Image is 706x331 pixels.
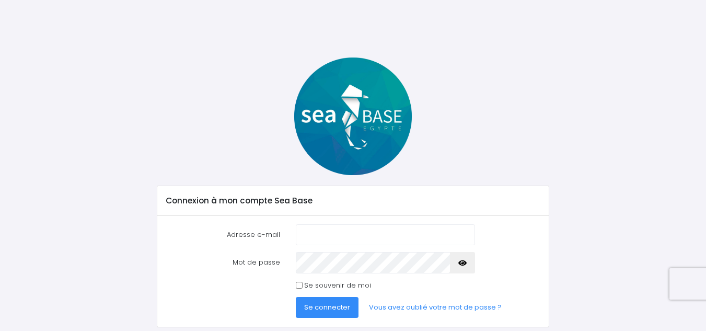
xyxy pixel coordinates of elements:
[296,297,358,318] button: Se connecter
[157,186,549,215] div: Connexion à mon compte Sea Base
[304,280,371,291] label: Se souvenir de moi
[304,302,350,312] span: Se connecter
[361,297,510,318] a: Vous avez oublié votre mot de passe ?
[158,252,288,273] label: Mot de passe
[158,224,288,245] label: Adresse e-mail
